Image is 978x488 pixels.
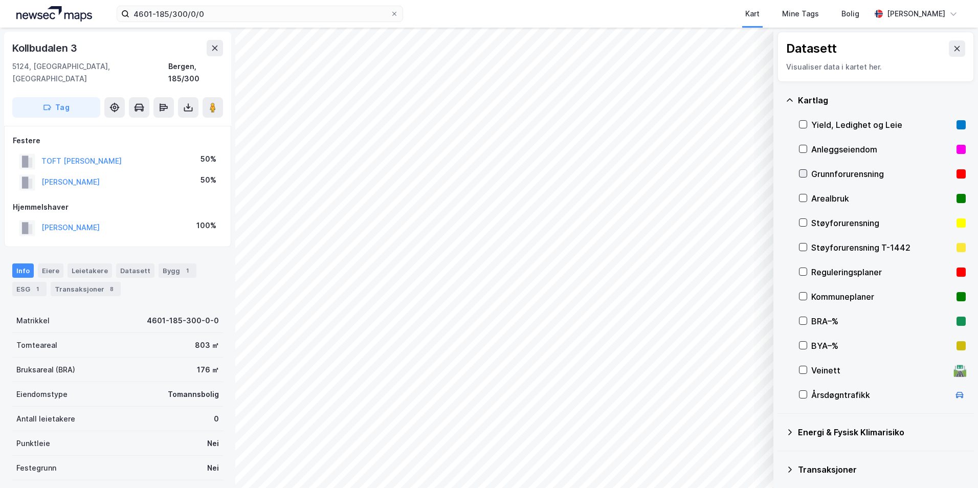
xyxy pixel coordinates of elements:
div: 803 ㎡ [195,339,219,351]
div: Kollbudalen 3 [12,40,79,56]
div: 1 [182,265,192,276]
div: Støyforurensning [811,217,952,229]
div: Matrikkel [16,315,50,327]
img: logo.a4113a55bc3d86da70a041830d287a7e.svg [16,6,92,21]
div: Punktleie [16,437,50,450]
div: Grunnforurensning [811,168,952,180]
div: Yield, Ledighet og Leie [811,119,952,131]
div: Festegrunn [16,462,56,474]
div: 50% [201,174,216,186]
div: 8 [106,284,117,294]
div: 0 [214,413,219,425]
div: 1 [32,284,42,294]
div: Veinett [811,364,949,376]
div: Bergen, 185/300 [168,60,223,85]
div: 176 ㎡ [197,364,219,376]
div: 50% [201,153,216,165]
div: Kommuneplaner [811,291,952,303]
div: Årsdøgntrafikk [811,389,949,401]
div: Festere [13,135,223,147]
div: Tomannsbolig [168,388,219,401]
div: Anleggseiendom [811,143,952,156]
div: Eiere [38,263,63,278]
div: Nei [207,437,219,450]
div: Eiendomstype [16,388,68,401]
div: Visualiser data i kartet her. [786,61,965,73]
div: Info [12,263,34,278]
div: BRA–% [811,315,952,327]
div: Kart [745,8,760,20]
div: Antall leietakere [16,413,75,425]
iframe: Chat Widget [927,439,978,488]
div: Bruksareal (BRA) [16,364,75,376]
div: ESG [12,282,47,296]
div: 4601-185-300-0-0 [147,315,219,327]
div: Bolig [841,8,859,20]
button: Tag [12,97,100,118]
div: 🛣️ [953,364,967,377]
div: Støyforurensning T-1442 [811,241,952,254]
div: [PERSON_NAME] [887,8,945,20]
div: Mine Tags [782,8,819,20]
div: Datasett [786,40,837,57]
div: Bygg [159,263,196,278]
div: Leietakere [68,263,112,278]
div: Transaksjoner [798,463,966,476]
div: BYA–% [811,340,952,352]
div: Datasett [116,263,154,278]
div: Tomteareal [16,339,57,351]
div: Nei [207,462,219,474]
div: Kartlag [798,94,966,106]
div: Transaksjoner [51,282,121,296]
div: Energi & Fysisk Klimarisiko [798,426,966,438]
div: Reguleringsplaner [811,266,952,278]
div: 5124, [GEOGRAPHIC_DATA], [GEOGRAPHIC_DATA] [12,60,168,85]
div: Hjemmelshaver [13,201,223,213]
input: Søk på adresse, matrikkel, gårdeiere, leietakere eller personer [129,6,390,21]
div: 100% [196,219,216,232]
div: Arealbruk [811,192,952,205]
